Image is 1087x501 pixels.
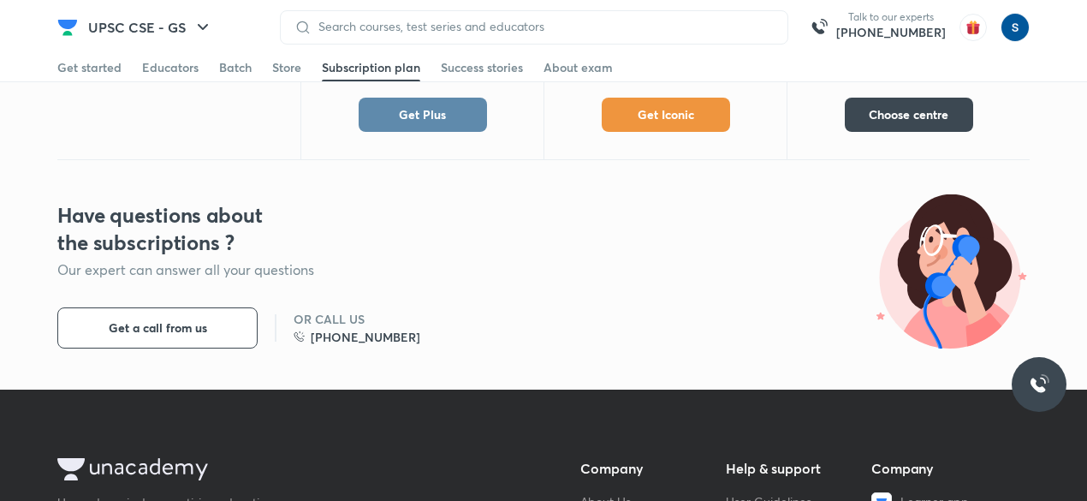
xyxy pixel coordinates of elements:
[57,59,122,76] div: Get started
[312,20,774,33] input: Search courses, test series and educators
[322,59,420,76] div: Subscription plan
[441,54,523,81] a: Success stories
[57,201,289,256] h3: Have questions about the subscriptions ?
[836,10,946,24] p: Talk to our experts
[142,59,199,76] div: Educators
[322,54,420,81] a: Subscription plan
[869,106,948,123] span: Choose centre
[1001,13,1030,42] img: simran kumari
[57,54,122,81] a: Get started
[876,194,1030,349] img: illustration
[272,54,301,81] a: Store
[802,10,836,45] img: call-us
[871,458,1003,479] h5: Company
[294,311,420,328] h6: OR CALL US
[294,328,420,346] a: [PHONE_NUMBER]
[219,54,252,81] a: Batch
[845,98,973,132] button: Choose centre
[543,54,613,81] a: About exam
[57,259,444,280] p: Our expert can answer all your questions
[580,458,712,479] h5: Company
[1029,374,1049,395] img: ttu
[109,319,207,337] span: Get a call from us
[836,24,946,41] a: [PHONE_NUMBER]
[602,98,730,132] button: Get Iconic
[359,98,487,132] button: Get Plus
[726,458,858,479] h5: Help & support
[142,54,199,81] a: Educators
[543,59,613,76] div: About exam
[78,10,223,45] button: UPSC CSE - GS
[311,328,420,346] h6: [PHONE_NUMBER]
[219,59,252,76] div: Batch
[959,14,987,41] img: avatar
[57,307,258,349] button: Get a call from us
[399,106,446,123] span: Get Plus
[57,17,78,38] img: Company Logo
[272,59,301,76] div: Store
[441,59,523,76] div: Success stories
[57,458,208,480] img: Unacademy Logo
[638,106,694,123] span: Get Iconic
